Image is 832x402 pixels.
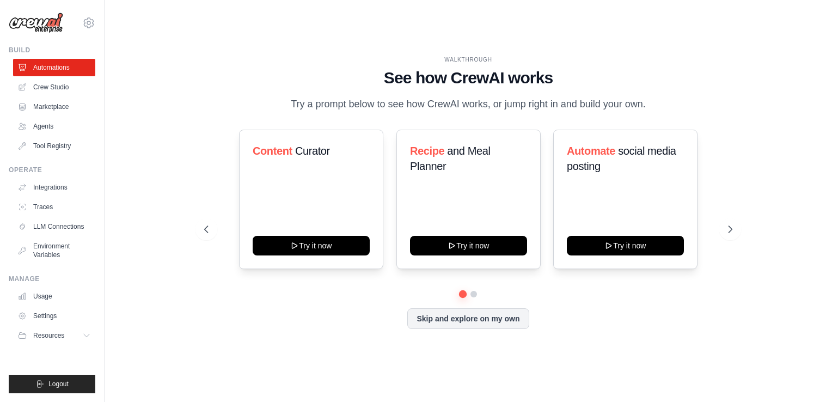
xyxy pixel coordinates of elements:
a: Environment Variables [13,237,95,264]
a: Agents [13,118,95,135]
button: Resources [13,327,95,344]
button: Logout [9,375,95,393]
a: Traces [13,198,95,216]
a: Marketplace [13,98,95,115]
a: Integrations [13,179,95,196]
a: Tool Registry [13,137,95,155]
div: Build [9,46,95,54]
h1: See how CrewAI works [204,68,732,88]
div: WALKTHROUGH [204,56,732,64]
span: Resources [33,331,64,340]
button: Try it now [567,236,684,255]
a: LLM Connections [13,218,95,235]
span: Logout [48,380,69,388]
a: Crew Studio [13,78,95,96]
div: Manage [9,275,95,283]
span: Automate [567,145,615,157]
button: Skip and explore on my own [407,308,529,329]
span: Content [253,145,292,157]
span: Recipe [410,145,444,157]
div: Operate [9,166,95,174]
p: Try a prompt below to see how CrewAI works, or jump right in and build your own. [285,96,651,112]
a: Usage [13,288,95,305]
span: Curator [295,145,330,157]
span: and Meal Planner [410,145,490,172]
button: Try it now [410,236,527,255]
span: social media posting [567,145,676,172]
img: Logo [9,13,63,33]
button: Try it now [253,236,370,255]
a: Settings [13,307,95,325]
a: Automations [13,59,95,76]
